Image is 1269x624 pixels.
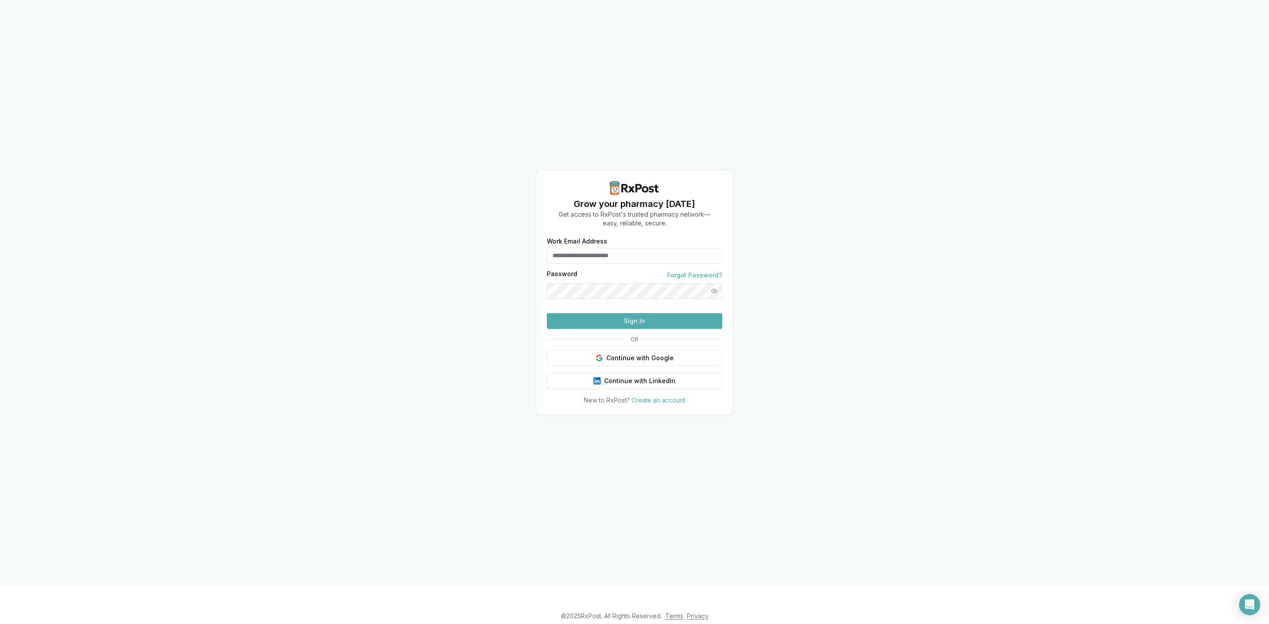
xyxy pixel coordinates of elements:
[559,198,710,210] h1: Grow your pharmacy [DATE]
[667,271,722,280] a: Forgot Password?
[547,313,722,329] button: Sign In
[706,283,722,299] button: Show password
[631,396,685,404] a: Create an account
[547,350,722,366] button: Continue with Google
[627,336,642,343] span: OR
[547,373,722,389] button: Continue with LinkedIn
[594,377,601,384] img: LinkedIn
[547,238,722,244] label: Work Email Address
[559,210,710,228] p: Get access to RxPost's trusted pharmacy network— easy, reliable, secure.
[606,181,663,195] img: RxPost Logo
[547,271,577,280] label: Password
[596,354,603,362] img: Google
[687,612,709,620] a: Privacy
[1239,594,1260,615] div: Open Intercom Messenger
[665,612,683,620] a: Terms
[584,396,630,404] span: New to RxPost?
